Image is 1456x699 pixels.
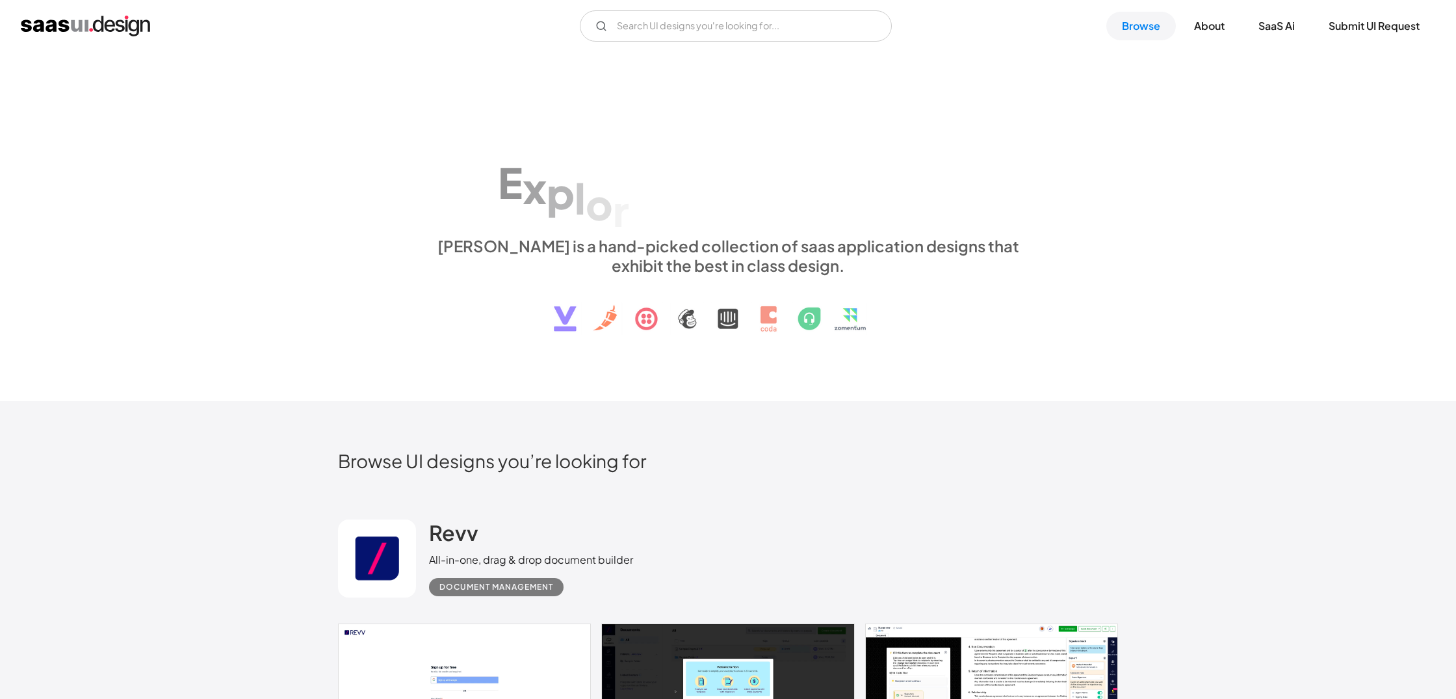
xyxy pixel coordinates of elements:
h1: Explore SaaS UI design patterns & interactions. [429,124,1027,224]
a: home [21,16,150,36]
h2: Browse UI designs you’re looking for [338,449,1118,472]
a: Browse [1106,12,1176,40]
a: About [1178,12,1240,40]
div: E [498,157,523,207]
div: Document Management [439,579,553,595]
a: Submit UI Request [1313,12,1435,40]
h2: Revv [429,520,478,546]
div: o [586,179,613,229]
form: Email Form [580,10,892,42]
img: text, icon, saas logo [531,275,925,343]
div: p [547,167,575,217]
div: All-in-one, drag & drop document builder [429,552,633,568]
div: [PERSON_NAME] is a hand-picked collection of saas application designs that exhibit the best in cl... [429,236,1027,275]
div: r [613,185,629,235]
div: x [523,162,547,212]
a: SaaS Ai [1243,12,1310,40]
a: Revv [429,520,478,552]
input: Search UI designs you're looking for... [580,10,892,42]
